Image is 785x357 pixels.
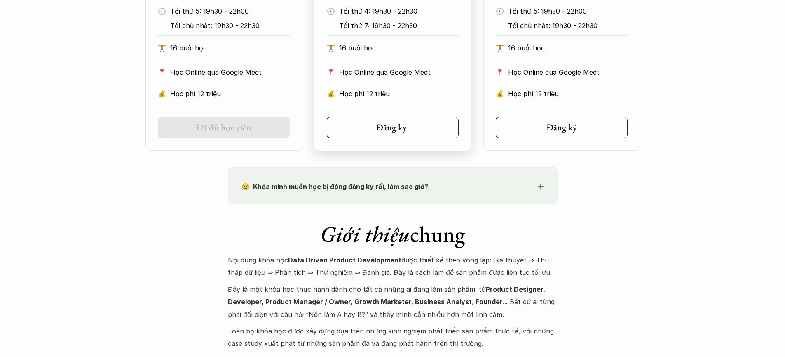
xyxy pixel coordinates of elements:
p: Học phí 12 triệu [170,87,290,100]
p: Tối thứ 4: 19h30 - 22h30 [339,5,454,17]
p: 🕙 [158,5,166,17]
p: Tối chủ nhật: 19h30 - 22h30 [170,19,285,32]
p: 💰 [327,87,335,100]
p: Tối thứ 5: 19h30 - 22h00 [170,5,285,17]
p: 🏋️ [496,42,504,54]
strong: Data Driven Product Development [288,256,401,264]
p: 📍 [327,68,335,76]
p: 16 buổi học [339,42,459,54]
em: Giới thiệu [320,220,410,248]
a: Đăng ký [496,117,628,138]
h1: chung [228,221,558,248]
p: Học Online qua Google Meet [339,66,459,78]
p: 🏋️ [158,42,166,54]
p: Tối chủ nhật: 19h30 - 22h30 [508,19,623,32]
p: 🏋️ [327,42,335,54]
h5: Đăng ký [546,122,577,133]
h5: Đã đủ học viên [196,122,251,133]
p: 🕙 [327,5,335,17]
a: Đăng ký [327,117,459,138]
h5: Đăng ký [376,122,407,133]
p: Toàn bộ khóa học được xây dựng dựa trên những kinh nghiệm phát triển sản phẩm thực tế, với những ... [228,325,558,350]
p: 💰 [496,87,504,100]
p: Tối thứ 7: 19h30 - 22h30 [339,19,454,32]
p: Nội dung khóa học được thiết kế theo vòng lặp: Giả thuyết ⇒ Thu thập dữ liệu ⇒ Phân tích ⇒ Thử ng... [228,254,558,279]
p: 16 buổi học [170,42,290,54]
p: Học phí 12 triệu [508,87,628,100]
p: Đây là một khóa học thực hành dành cho tất cả những ai đang làm sản phẩm: từ ... Bất cứ ai từng p... [228,283,558,321]
strong: 😢 Khóa mình muốn học bị đóng đăng ký rồi, làm sao giờ? [241,182,428,191]
p: 📍 [496,68,504,76]
p: Học Online qua Google Meet [170,66,290,78]
p: Học phí 12 triệu [339,87,459,100]
p: 💰 [158,87,166,100]
p: 📍 [158,68,166,76]
p: 🕙 [496,5,504,17]
p: Tối thứ 5: 19h30 - 22h00 [508,5,623,17]
p: Học Online qua Google Meet [508,66,628,78]
p: 16 buổi học [508,42,628,54]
